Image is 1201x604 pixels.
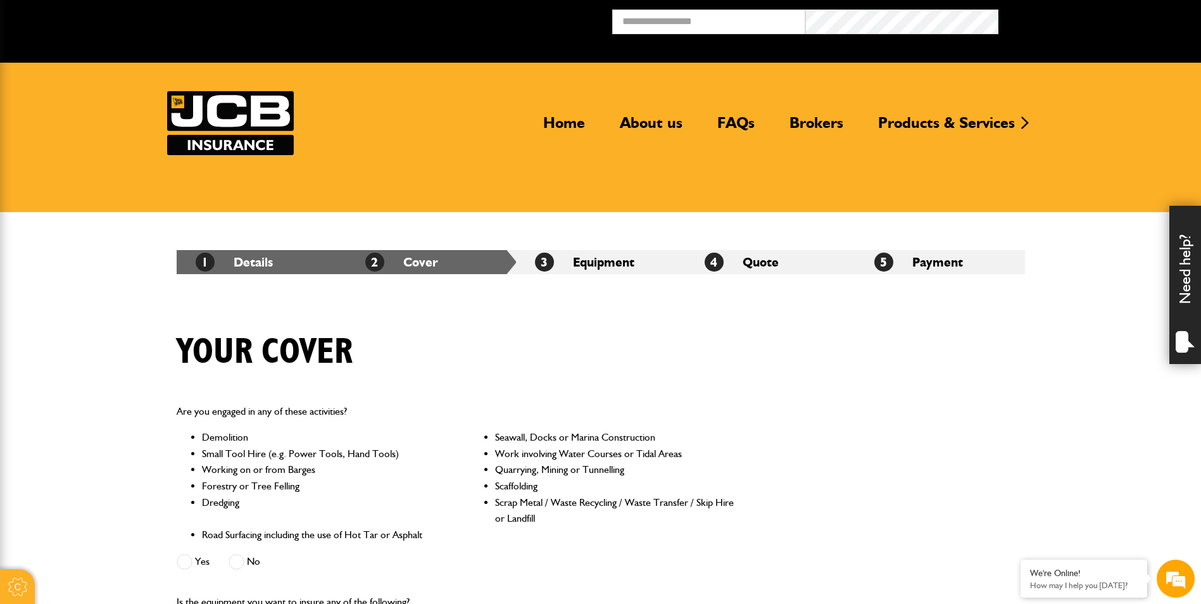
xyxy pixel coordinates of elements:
div: Need help? [1169,206,1201,364]
a: 1Details [196,255,273,270]
li: Small Tool Hire (e.g. Power Tools, Hand Tools) [202,446,442,462]
span: 2 [365,253,384,272]
h1: Your cover [177,331,353,374]
a: FAQs [708,113,764,142]
img: JCB Insurance Services logo [167,91,294,155]
div: We're Online! [1030,568,1138,579]
li: Scrap Metal / Waste Recycling / Waste Transfer / Skip Hire or Landfill [495,494,735,527]
span: 3 [535,253,554,272]
span: 1 [196,253,215,272]
p: Are you engaged in any of these activities? [177,403,736,420]
span: 4 [705,253,724,272]
span: 5 [874,253,893,272]
li: Work involving Water Courses or Tidal Areas [495,446,735,462]
li: Forestry or Tree Felling [202,478,442,494]
li: Working on or from Barges [202,462,442,478]
p: How may I help you today? [1030,581,1138,590]
button: Broker Login [998,9,1192,29]
li: Dredging [202,494,442,527]
li: Seawall, Docks or Marina Construction [495,429,735,446]
li: Cover [346,250,516,274]
a: Brokers [780,113,853,142]
li: Quarrying, Mining or Tunnelling [495,462,735,478]
li: Equipment [516,250,686,274]
label: Yes [177,554,210,570]
label: No [229,554,260,570]
a: Products & Services [869,113,1024,142]
a: JCB Insurance Services [167,91,294,155]
li: Demolition [202,429,442,446]
li: Road Surfacing including the use of Hot Tar or Asphalt [202,527,442,543]
li: Quote [686,250,855,274]
a: About us [610,113,692,142]
a: Home [534,113,594,142]
li: Payment [855,250,1025,274]
li: Scaffolding [495,478,735,494]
